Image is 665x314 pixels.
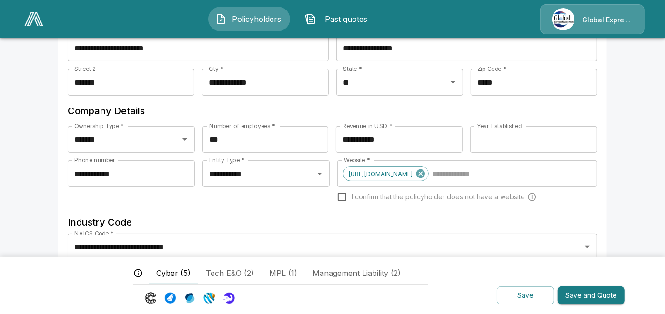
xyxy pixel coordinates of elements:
h6: Company Details [68,103,597,118]
label: State * [343,65,362,73]
span: MPL (1) [269,267,297,279]
button: Past quotes IconPast quotes [298,7,380,31]
span: Policyholders [231,13,283,25]
button: Open [313,167,326,180]
span: I confirm that the policyholder does not have a website [352,192,525,202]
img: AA Logo [24,12,43,26]
label: Ownership Type * [74,122,124,130]
span: [URL][DOMAIN_NAME] [343,168,418,179]
p: Global Express Underwriters [582,15,633,25]
img: Carrier Logo [164,292,176,304]
button: Save [497,286,554,305]
label: NAICS Code * [74,229,114,237]
label: Year Established [477,122,522,130]
img: Carrier Logo [145,292,157,304]
label: Number of employees * [209,122,275,130]
span: Cyber (5) [156,267,191,279]
button: Open [581,240,594,254]
img: Policyholders Icon [215,13,227,25]
img: Carrier Logo [203,292,215,304]
button: Policyholders IconPolicyholders [208,7,290,31]
a: Agency IconGlobal Express Underwriters [540,4,645,34]
span: Tech E&O (2) [206,267,254,279]
label: Entity Type * [209,156,244,164]
span: Past quotes [320,13,373,25]
span: Management Liability (2) [312,267,401,279]
img: Carrier Logo [223,292,235,304]
button: Open [178,133,191,146]
svg: The carriers and lines of business displayed below reflect potential appetite based on available ... [133,268,143,278]
img: Carrier Logo [184,292,196,304]
button: Open [446,76,460,89]
label: Website * [344,156,370,164]
label: Revenue in USD * [343,122,393,130]
label: Zip Code * [477,65,506,73]
img: Past quotes Icon [305,13,316,25]
label: City * [209,65,224,73]
div: [URL][DOMAIN_NAME] [343,166,429,181]
label: Street 2 [74,65,96,73]
label: Phone number [74,156,115,164]
button: Save and Quote [558,286,625,305]
img: Agency Icon [552,8,574,30]
h6: Industry Code [68,215,597,230]
svg: Carriers run a cyber security scan on the policyholders' websites. Please enter a website wheneve... [527,192,537,202]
